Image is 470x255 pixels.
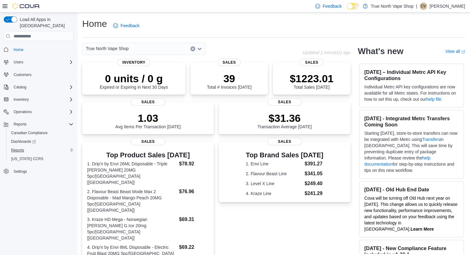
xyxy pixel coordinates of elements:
button: Operations [1,108,76,116]
span: Cova will be turning off Old Hub next year on [DATE]. This change allows us to quickly release ne... [364,196,457,232]
span: Reports [14,122,27,127]
span: Sales [267,138,302,145]
dt: 4. Kraze Line [246,190,302,197]
span: Feedback [121,23,139,29]
button: Users [1,58,76,66]
p: 39 [207,72,251,85]
p: Starting [DATE], store-to-store transfers can now be integrated with Metrc using in [GEOGRAPHIC_D... [364,130,459,173]
img: Cova [12,3,40,9]
p: 1.03 [115,112,181,124]
span: Inventory [11,96,74,103]
span: Sales [218,59,241,66]
dd: $78.92 [179,160,209,168]
span: [US_STATE] CCRS [11,156,43,161]
h3: [DATE] – Individual Metrc API Key Configurations [364,69,459,81]
a: help file [426,97,441,102]
dd: $341.05 [305,170,324,177]
p: 0 units / 0 g [100,72,168,85]
a: Reports [9,147,27,154]
span: Customers [11,71,74,79]
span: Reports [11,148,24,153]
div: corry vaniersel [420,2,427,10]
div: Transaction Average [DATE] [257,112,312,129]
button: Reports [1,120,76,129]
a: Dashboards [6,137,76,146]
span: True North Vape Shop [86,45,129,52]
span: Home [14,47,23,52]
a: Canadian Compliance [9,129,50,137]
a: Home [11,46,26,53]
span: Dashboards [9,138,74,145]
p: $31.36 [257,112,312,124]
strong: Learn More [410,227,434,232]
p: | [416,2,417,10]
p: [PERSON_NAME] [430,2,465,10]
span: Washington CCRS [9,155,74,163]
div: Total Sales [DATE] [290,72,334,90]
button: Open list of options [197,46,202,51]
span: Reports [9,147,74,154]
dd: $76.96 [179,188,209,195]
span: Operations [14,109,32,114]
h1: Home [82,18,107,30]
span: Inventory [117,59,150,66]
span: Operations [11,108,74,116]
button: [US_STATE] CCRS [6,155,76,163]
dt: 2. Flavour Beast Line [246,171,302,177]
span: Load All Apps in [GEOGRAPHIC_DATA] [17,16,74,29]
div: Avg Items Per Transaction [DATE] [115,112,181,129]
button: Catalog [11,83,29,91]
svg: External link [461,50,465,54]
dt: 2. Flavour Beast Beast Mode Max 2 Disposable - Mad Mango Peach 20MG 5pc/[GEOGRAPHIC_DATA] [[GEOGR... [87,189,176,213]
a: Customers [11,71,34,79]
button: Clear input [190,46,195,51]
dt: 1. Envi Line [246,161,302,167]
button: Inventory [1,95,76,104]
div: Expired or Expiring in Next 30 Days [100,72,168,90]
span: Feedback [323,3,341,9]
span: Inventory [14,97,29,102]
button: Customers [1,70,76,79]
dt: 3. Kraze HD Mega - Norwegian [PERSON_NAME] G Ice 20mg 5pc/[GEOGRAPHIC_DATA] [[GEOGRAPHIC_DATA]] [87,216,176,241]
a: Settings [11,168,29,175]
dd: $69.31 [179,216,209,223]
a: Transfers [422,137,440,142]
dd: $391.27 [305,160,324,168]
dt: 1. Drip'n by Envi 26ML Disposable - Triple [PERSON_NAME] 20MG 5pc/[GEOGRAPHIC_DATA] [[GEOGRAPHIC_... [87,161,176,185]
h2: What's new [358,46,403,56]
a: help documentation [364,155,430,167]
h3: Top Brand Sales [DATE] [246,151,324,159]
button: Operations [11,108,34,116]
h3: [DATE] - Old Hub End Date [364,186,459,193]
span: Sales [131,98,165,106]
input: Dark Mode [347,3,360,10]
p: Individual Metrc API key configurations are now available for all Metrc states. For instructions ... [364,84,459,102]
span: Sales [131,138,165,145]
span: Reports [11,121,74,128]
p: $1223.01 [290,72,334,85]
a: [US_STATE] CCRS [9,155,46,163]
div: Total # Invoices [DATE] [207,72,251,90]
dd: $69.22 [179,244,209,251]
span: Catalog [11,83,74,91]
p: True North Vape Shop [371,2,414,10]
p: Updated 1 minute(s) ago [303,50,350,55]
button: Reports [11,121,29,128]
h3: Top Product Sales [DATE] [87,151,209,159]
dt: 3. Level X Line [246,181,302,187]
span: Customers [14,72,32,77]
span: Sales [267,98,302,106]
span: Catalog [14,85,26,90]
button: Home [1,45,76,54]
button: Reports [6,146,76,155]
button: Settings [1,167,76,176]
button: Canadian Compliance [6,129,76,137]
span: Canadian Compliance [11,130,48,135]
a: Feedback [111,19,142,32]
span: cv [421,2,426,10]
span: Sales [300,59,323,66]
span: Home [11,45,74,53]
button: Inventory [11,96,31,103]
span: Dashboards [11,139,36,144]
